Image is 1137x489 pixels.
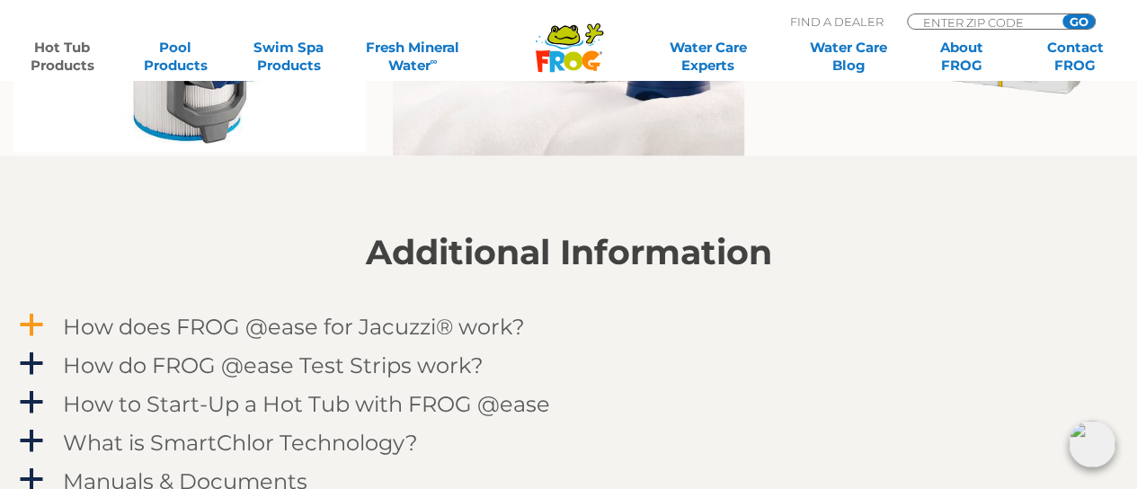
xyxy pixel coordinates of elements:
[358,39,468,75] a: Fresh MineralWater∞
[1069,421,1115,467] img: openIcon
[16,425,1122,458] a: a What is SmartChlor Technology?
[16,309,1122,342] a: a How does FROG @ease for Jacuzzi® work?
[1062,14,1095,29] input: GO
[18,311,45,338] span: a
[18,388,45,415] span: a
[918,39,1006,75] a: AboutFROG
[244,39,333,75] a: Swim SpaProducts
[18,39,106,75] a: Hot TubProducts
[63,314,525,338] h4: How does FROG @ease for Jacuzzi® work?
[431,55,438,67] sup: ∞
[131,39,219,75] a: PoolProducts
[16,387,1122,420] a: a How to Start-Up a Hot Tub with FROG @ease
[16,232,1122,271] h2: Additional Information
[921,14,1043,30] input: Zip Code Form
[16,348,1122,381] a: a How do FROG @ease Test Strips work?
[18,350,45,377] span: a
[636,39,779,75] a: Water CareExperts
[804,39,893,75] a: Water CareBlog
[63,430,418,454] h4: What is SmartChlor Technology?
[790,13,884,30] p: Find A Dealer
[63,352,484,377] h4: How do FROG @ease Test Strips work?
[1031,39,1119,75] a: ContactFROG
[18,427,45,454] span: a
[63,391,550,415] h4: How to Start-Up a Hot Tub with FROG @ease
